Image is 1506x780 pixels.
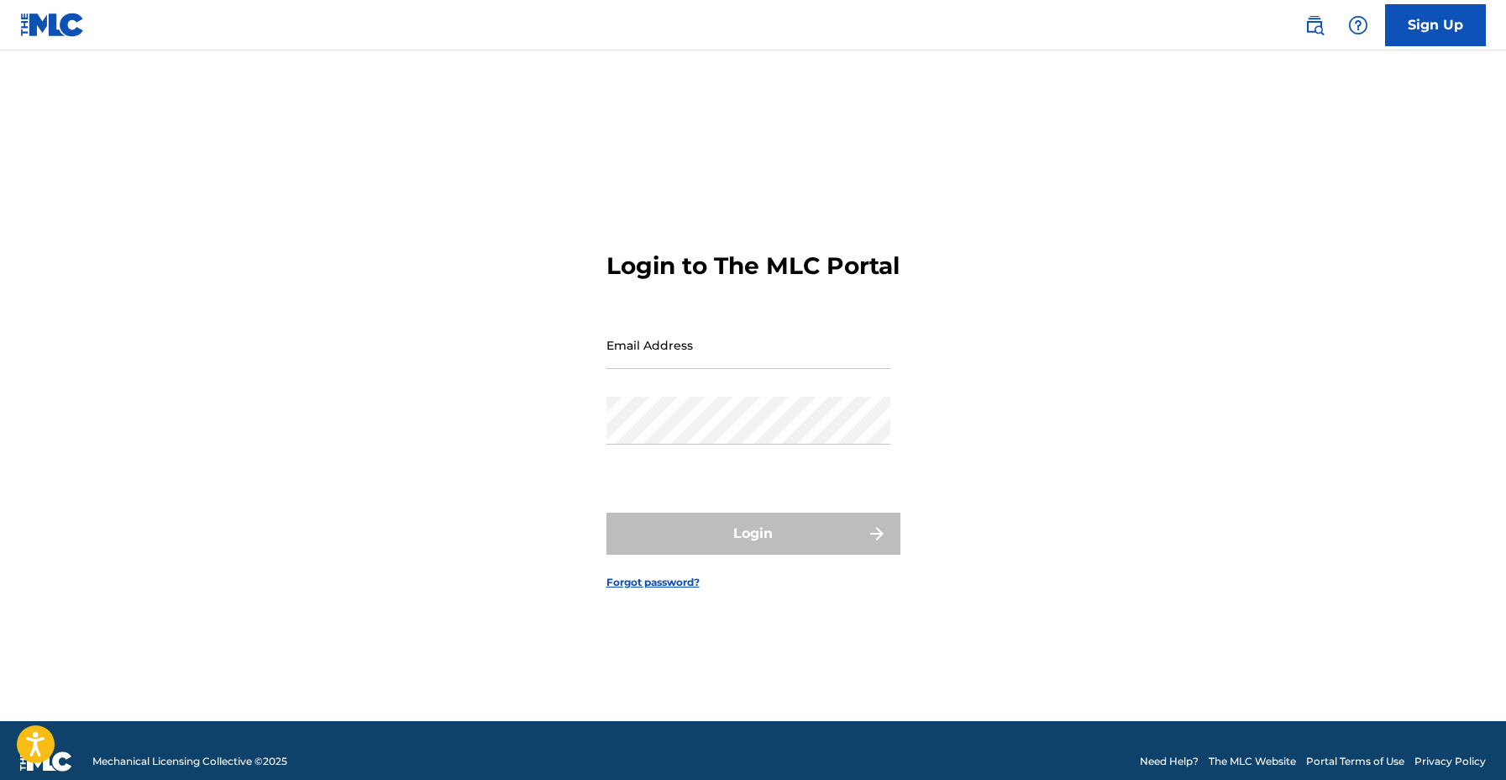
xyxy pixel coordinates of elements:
a: Sign Up [1385,4,1486,46]
a: Forgot password? [606,575,700,590]
img: logo [20,751,72,772]
iframe: Chat Widget [1422,699,1506,780]
div: Help [1341,8,1375,42]
a: Need Help? [1140,754,1199,769]
img: search [1304,15,1325,35]
a: The MLC Website [1209,754,1296,769]
h3: Login to The MLC Portal [606,251,900,281]
img: MLC Logo [20,13,85,37]
a: Public Search [1298,8,1331,42]
span: Mechanical Licensing Collective © 2025 [92,754,287,769]
img: help [1348,15,1368,35]
a: Privacy Policy [1414,754,1486,769]
a: Portal Terms of Use [1306,754,1404,769]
